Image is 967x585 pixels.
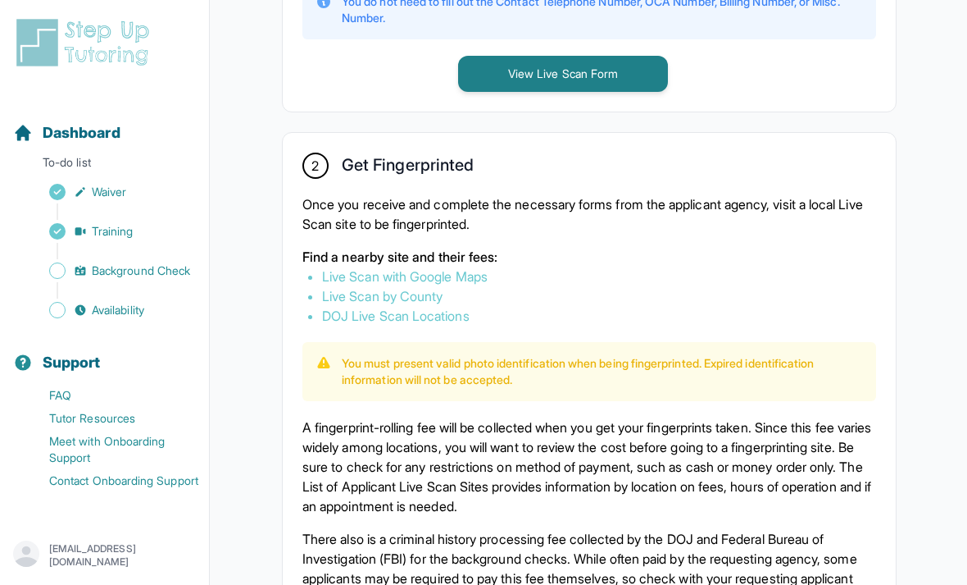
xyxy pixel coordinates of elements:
[322,268,488,285] a: Live Scan with Google Maps
[7,154,202,177] p: To-do list
[13,384,209,407] a: FAQ
[13,469,209,492] a: Contact Onboarding Support
[302,247,876,267] p: Find a nearby site and their fees:
[13,299,209,322] a: Availability
[49,542,196,569] p: [EMAIL_ADDRESS][DOMAIN_NAME]
[13,541,196,570] button: [EMAIL_ADDRESS][DOMAIN_NAME]
[43,121,120,144] span: Dashboard
[92,302,144,318] span: Availability
[13,430,209,469] a: Meet with Onboarding Support
[342,155,474,181] h2: Get Fingerprinted
[13,407,209,430] a: Tutor Resources
[302,194,876,234] p: Once you receive and complete the necessary forms from the applicant agency, visit a local Live S...
[92,263,190,279] span: Background Check
[322,288,443,304] a: Live Scan by County
[7,95,202,151] button: Dashboard
[13,220,209,243] a: Training
[458,56,668,92] button: View Live Scan Form
[13,259,209,282] a: Background Check
[7,325,202,381] button: Support
[92,223,134,240] span: Training
[458,65,668,81] a: View Live Scan Form
[13,121,120,144] a: Dashboard
[342,355,863,388] p: You must present valid photo identification when being fingerprinted. Expired identification info...
[311,156,319,176] span: 2
[92,184,126,200] span: Waiver
[13,16,159,69] img: logo
[302,418,876,516] p: A fingerprint-rolling fee will be collected when you get your fingerprints taken. Since this fee ...
[43,351,101,374] span: Support
[13,181,209,203] a: Waiver
[322,308,470,324] a: DOJ Live Scan Locations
